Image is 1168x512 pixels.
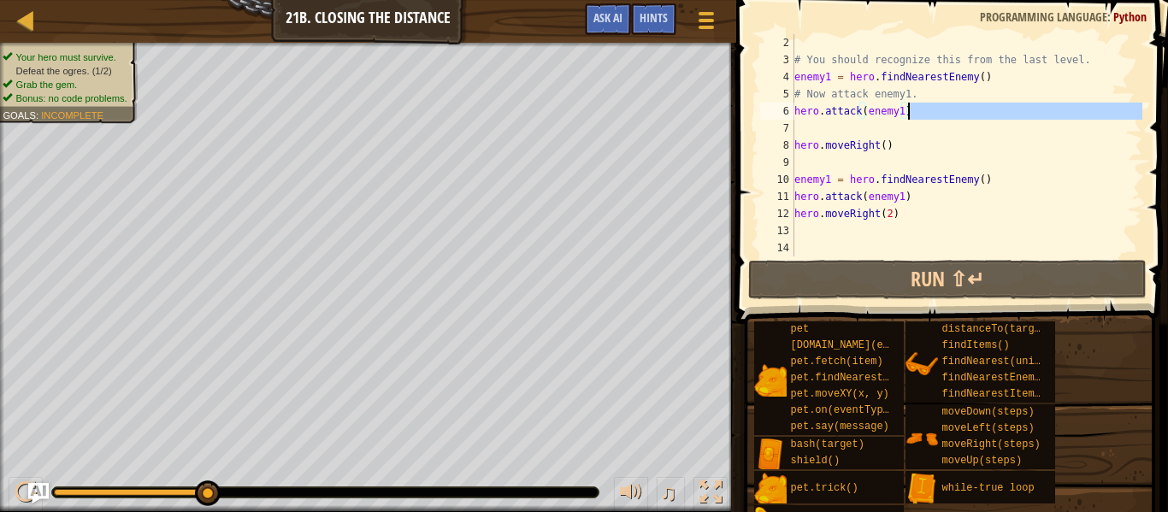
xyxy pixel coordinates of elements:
[791,404,951,416] span: pet.on(eventType, handler)
[942,372,1053,384] span: findNearestEnemy()
[693,477,728,512] button: Toggle fullscreen
[3,109,36,121] span: Goals
[905,348,938,380] img: portrait.png
[905,473,938,505] img: portrait.png
[791,421,889,433] span: pet.say(message)
[754,473,787,505] img: portrait.png
[942,356,1053,368] span: findNearest(units)
[16,65,112,76] span: Defeat the ogres. (1/2)
[942,339,1010,351] span: findItems()
[760,188,794,205] div: 11
[791,372,957,384] span: pet.findNearestByType(type)
[3,64,127,78] li: Defeat the ogres.
[3,50,127,64] li: Your hero must survive.
[760,154,794,171] div: 9
[760,171,794,188] div: 10
[942,455,1023,467] span: moveUp(steps)
[760,103,794,120] div: 6
[980,9,1107,25] span: Programming language
[754,364,787,397] img: portrait.png
[791,339,914,351] span: [DOMAIN_NAME](enemy)
[685,3,728,44] button: Show game menu
[754,438,787,471] img: portrait.png
[760,120,794,137] div: 7
[585,3,631,35] button: Ask AI
[791,388,889,400] span: pet.moveXY(x, y)
[593,9,622,26] span: Ask AI
[748,260,1147,299] button: Run ⇧↵
[1113,9,1147,25] span: Python
[1107,9,1113,25] span: :
[16,92,127,103] span: Bonus: no code problems.
[760,137,794,154] div: 8
[942,422,1035,434] span: moveLeft(steps)
[942,323,1053,335] span: distanceTo(target)
[760,85,794,103] div: 5
[942,406,1035,418] span: moveDown(steps)
[905,422,938,455] img: portrait.png
[660,480,677,505] span: ♫
[760,239,794,256] div: 14
[28,483,49,503] button: Ask AI
[16,51,116,62] span: Your hero must survive.
[9,477,43,512] button: Ctrl + P: Play
[791,482,858,494] span: pet.trick()
[657,477,686,512] button: ♫
[791,438,864,450] span: bash(target)
[791,356,883,368] span: pet.fetch(item)
[36,109,41,121] span: :
[791,455,841,467] span: shield()
[760,222,794,239] div: 13
[614,477,648,512] button: Adjust volume
[760,68,794,85] div: 4
[640,9,668,26] span: Hints
[760,205,794,222] div: 12
[760,51,794,68] div: 3
[16,79,78,90] span: Grab the gem.
[41,109,103,121] span: Incomplete
[3,78,127,91] li: Grab the gem.
[791,323,810,335] span: pet
[942,438,1041,450] span: moveRight(steps)
[760,34,794,51] div: 2
[942,482,1035,494] span: while-true loop
[3,91,127,105] li: Bonus: no code problems.
[942,388,1047,400] span: findNearestItem()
